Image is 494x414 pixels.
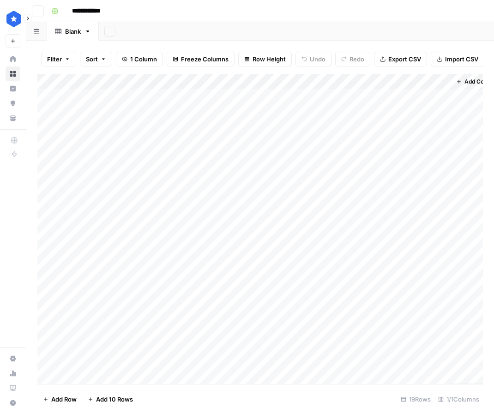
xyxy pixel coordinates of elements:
button: Help + Support [6,396,20,410]
a: Your Data [6,111,20,126]
span: Redo [349,54,364,64]
span: Sort [86,54,98,64]
button: Redo [335,52,370,66]
span: Row Height [253,54,286,64]
button: Filter [41,52,76,66]
span: Add 10 Rows [96,395,133,404]
span: 1 Column [130,54,157,64]
div: 1/1 Columns [434,392,483,407]
a: Insights [6,81,20,96]
a: Browse [6,66,20,81]
span: Export CSV [388,54,421,64]
span: Undo [310,54,325,64]
a: Learning Hub [6,381,20,396]
button: Import CSV [431,52,484,66]
a: Settings [6,351,20,366]
button: Add 10 Rows [82,392,139,407]
a: Opportunities [6,96,20,111]
a: Home [6,52,20,66]
button: Add Row [37,392,82,407]
span: Import CSV [445,54,478,64]
button: Sort [80,52,112,66]
span: Freeze Columns [181,54,229,64]
img: ConsumerAffairs Logo [6,11,22,27]
button: Undo [295,52,331,66]
a: Usage [6,366,20,381]
button: Export CSV [374,52,427,66]
span: Filter [47,54,62,64]
button: 1 Column [116,52,163,66]
button: Workspace: ConsumerAffairs [6,7,20,30]
div: 19 Rows [397,392,434,407]
div: Blank [65,27,81,36]
span: Add Row [51,395,77,404]
button: Freeze Columns [167,52,235,66]
a: Blank [47,22,99,41]
button: Row Height [238,52,292,66]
